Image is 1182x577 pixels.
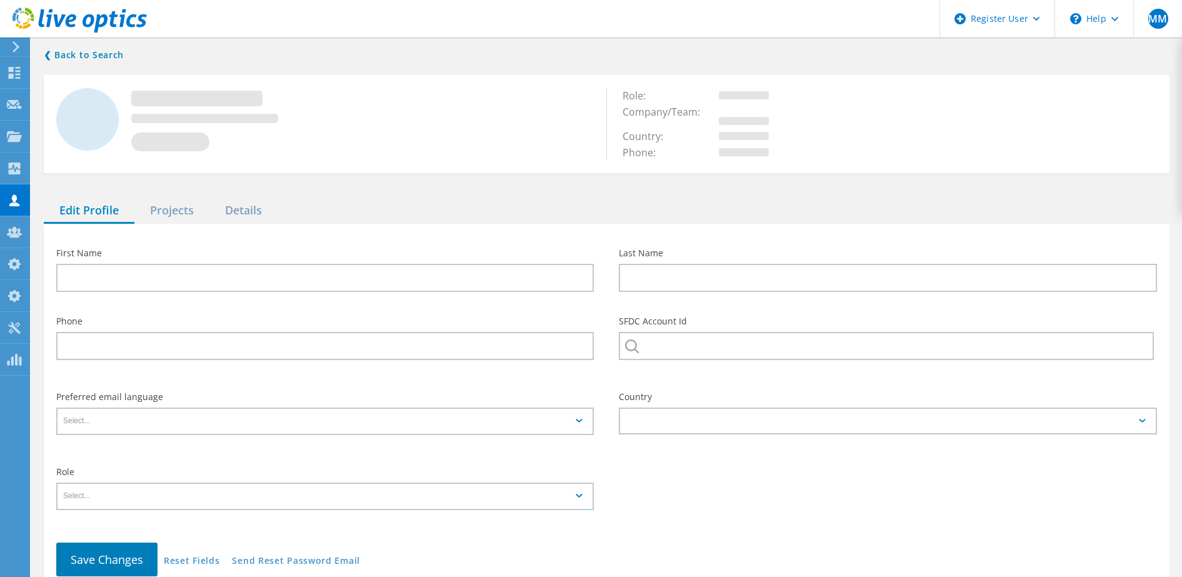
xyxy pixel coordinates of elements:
[164,556,219,567] a: Reset Fields
[134,198,209,224] div: Projects
[1070,13,1081,24] svg: \n
[623,146,668,159] span: Phone:
[56,249,594,258] label: First Name
[619,249,1156,258] label: Last Name
[44,48,124,63] a: Back to search
[71,552,143,567] span: Save Changes
[619,317,1156,326] label: SFDC Account Id
[56,543,158,576] button: Save Changes
[623,105,713,119] span: Company/Team:
[44,198,134,224] div: Edit Profile
[56,468,594,476] label: Role
[619,393,1156,401] label: Country
[13,26,147,35] a: Live Optics Dashboard
[56,317,594,326] label: Phone
[209,198,278,224] div: Details
[232,556,360,567] a: Send Reset Password Email
[623,89,658,103] span: Role:
[56,393,594,401] label: Preferred email language
[623,129,676,143] span: Country:
[1148,14,1167,24] span: MM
